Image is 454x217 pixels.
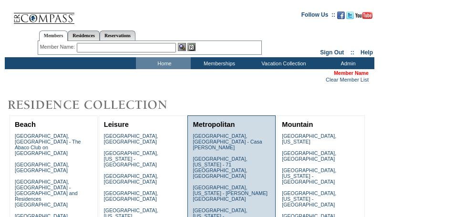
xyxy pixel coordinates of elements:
a: [GEOGRAPHIC_DATA], [GEOGRAPHIC_DATA] [104,133,158,145]
a: Mountain [282,121,313,128]
a: [GEOGRAPHIC_DATA], [US_STATE] - [GEOGRAPHIC_DATA] [104,150,158,167]
span: :: [351,49,354,56]
img: Subscribe to our YouTube Channel [355,12,372,19]
td: Vacation Collection [246,57,320,69]
img: i.gif [5,14,12,15]
span: Member Name [334,70,369,76]
a: [GEOGRAPHIC_DATA], [US_STATE] - [GEOGRAPHIC_DATA] [282,167,336,185]
td: Home [136,57,191,69]
img: View [178,43,186,51]
a: Clear [326,77,338,83]
a: Help [361,49,373,56]
a: Follow us on Twitter [346,14,354,20]
a: Metropolitan [193,121,235,128]
a: [GEOGRAPHIC_DATA], [US_STATE] - [GEOGRAPHIC_DATA] [282,190,336,207]
a: [GEOGRAPHIC_DATA], [GEOGRAPHIC_DATA] - [GEOGRAPHIC_DATA] and Residences [GEOGRAPHIC_DATA] [15,179,78,207]
img: Reservations [187,43,196,51]
a: [GEOGRAPHIC_DATA], [US_STATE] - 71 [GEOGRAPHIC_DATA], [GEOGRAPHIC_DATA] [193,156,247,179]
img: Become our fan on Facebook [337,11,345,19]
a: Beach [15,121,36,128]
a: [GEOGRAPHIC_DATA], [GEOGRAPHIC_DATA] [104,190,158,202]
img: Compass Home [13,5,75,24]
a: [GEOGRAPHIC_DATA], [GEOGRAPHIC_DATA] [282,150,336,162]
a: Leisure [104,121,129,128]
a: Members [39,31,68,41]
a: [GEOGRAPHIC_DATA], [GEOGRAPHIC_DATA] - The Abaco Club on [GEOGRAPHIC_DATA] [15,133,81,156]
td: Admin [320,57,374,69]
a: Subscribe to our YouTube Channel [355,14,372,20]
a: Sign Out [320,49,344,56]
a: [GEOGRAPHIC_DATA], [GEOGRAPHIC_DATA] - Casa [PERSON_NAME] [193,133,262,150]
a: [GEOGRAPHIC_DATA], [GEOGRAPHIC_DATA] [15,162,69,173]
div: Member Name: [40,43,77,51]
a: [GEOGRAPHIC_DATA], [US_STATE] [282,133,336,145]
a: [GEOGRAPHIC_DATA], [GEOGRAPHIC_DATA] [104,173,158,185]
img: Follow us on Twitter [346,11,354,19]
img: Destinations by Exclusive Resorts [5,95,191,114]
a: Become our fan on Facebook [337,14,345,20]
td: Memberships [191,57,246,69]
a: [GEOGRAPHIC_DATA], [US_STATE] - [PERSON_NAME][GEOGRAPHIC_DATA] [193,185,268,202]
a: Residences [68,31,100,41]
a: Reservations [100,31,135,41]
a: Member List [340,77,369,83]
td: Follow Us :: [301,10,335,22]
